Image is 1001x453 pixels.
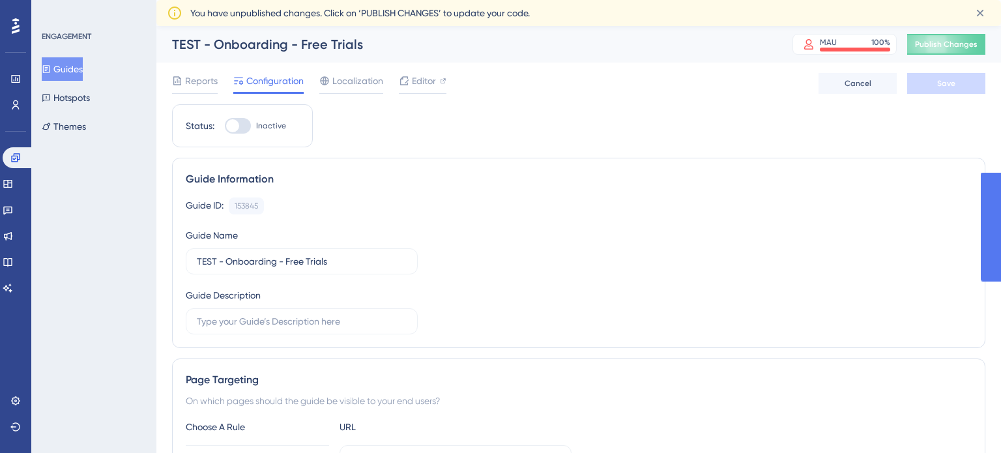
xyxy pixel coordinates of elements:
input: Type your Guide’s Name here [197,254,407,269]
button: Cancel [819,73,897,94]
div: Guide ID: [186,197,224,214]
button: Save [907,73,985,94]
div: Guide Name [186,227,238,243]
span: Configuration [246,73,304,89]
div: On which pages should the guide be visible to your end users? [186,393,972,409]
div: Choose A Rule [186,419,329,435]
div: TEST - Onboarding - Free Trials [172,35,760,53]
span: Localization [332,73,383,89]
span: Editor [412,73,436,89]
span: Cancel [845,78,871,89]
button: Publish Changes [907,34,985,55]
div: URL [340,419,483,435]
span: Inactive [256,121,286,131]
div: Guide Description [186,287,261,303]
span: You have unpublished changes. Click on ‘PUBLISH CHANGES’ to update your code. [190,5,530,21]
span: Save [937,78,955,89]
iframe: UserGuiding AI Assistant Launcher [946,402,985,441]
div: MAU [820,37,837,48]
div: Guide Information [186,171,972,187]
div: 153845 [235,201,258,211]
div: Page Targeting [186,372,972,388]
input: Type your Guide’s Description here [197,314,407,329]
div: ENGAGEMENT [42,31,91,42]
span: Publish Changes [915,39,978,50]
button: Hotspots [42,86,90,110]
span: Reports [185,73,218,89]
div: 100 % [871,37,890,48]
button: Themes [42,115,86,138]
div: Status: [186,118,214,134]
button: Guides [42,57,83,81]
